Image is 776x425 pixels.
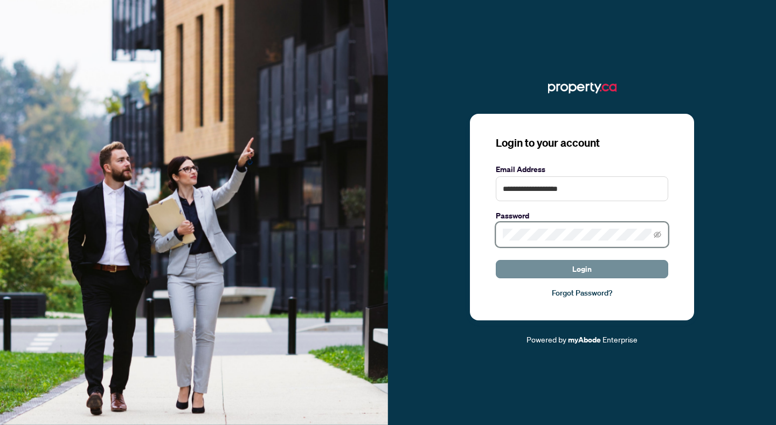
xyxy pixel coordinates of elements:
a: myAbode [568,334,601,346]
h3: Login to your account [496,135,668,150]
span: Powered by [526,334,566,344]
label: Email Address [496,163,668,175]
img: ma-logo [548,79,616,97]
button: Login [496,260,668,278]
label: Password [496,210,668,222]
span: Enterprise [602,334,638,344]
span: Login [572,261,592,278]
a: Forgot Password? [496,287,668,299]
span: eye-invisible [654,231,661,238]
